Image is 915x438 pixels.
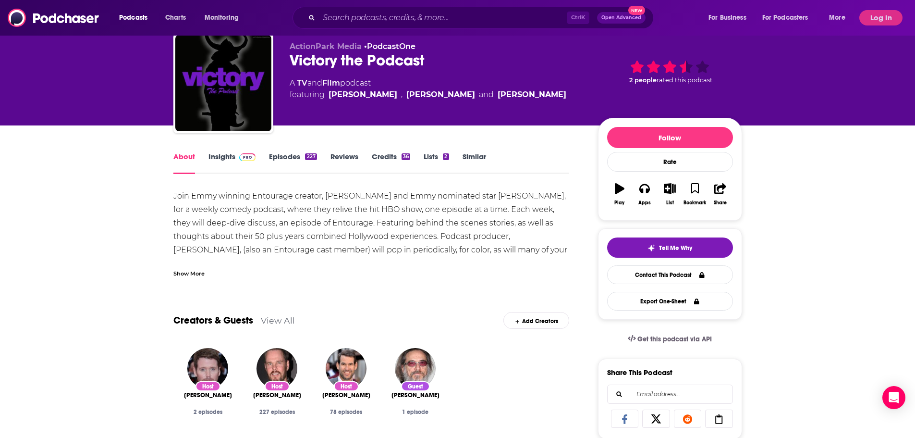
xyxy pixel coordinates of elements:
a: Charts [159,10,192,25]
div: Host [334,381,359,391]
a: Larry Charles [391,391,439,399]
span: 2 people [629,76,657,84]
span: More [829,11,845,25]
span: and [479,89,494,100]
a: Get this podcast via API [620,327,720,351]
a: Reviews [330,152,358,174]
span: Monitoring [205,11,239,25]
a: Share on Reddit [674,410,702,428]
div: Add Creators [503,312,569,329]
span: [PERSON_NAME] [391,391,439,399]
span: For Podcasters [762,11,808,25]
span: Open Advanced [601,15,641,20]
div: List [666,200,674,206]
button: open menu [198,10,251,25]
div: 227 episodes [250,409,304,415]
div: Bookmark [683,200,706,206]
a: Copy Link [705,410,733,428]
button: Log In [859,10,903,25]
span: Tell Me Why [659,244,692,252]
div: 2 peoplerated this podcast [598,42,742,101]
a: Kevin Connolly [498,89,566,100]
span: New [628,6,646,15]
span: [PERSON_NAME] [322,391,370,399]
a: Share on X/Twitter [642,410,670,428]
a: InsightsPodchaser Pro [208,152,256,174]
img: tell me why sparkle [647,244,655,252]
img: Podchaser Pro [239,153,256,161]
button: Play [607,177,632,212]
a: Kevin Connolly [184,391,232,399]
button: List [657,177,682,212]
div: Guest [401,381,430,391]
button: open menu [702,10,758,25]
span: • [364,42,415,51]
div: A podcast [290,77,566,100]
div: Host [195,381,220,391]
a: PodcastOne [367,42,415,51]
a: View All [261,315,295,325]
img: Victory the Podcast [175,35,271,131]
span: Podcasts [119,11,147,25]
img: Kevin Dillon [256,348,297,389]
button: Open AdvancedNew [597,12,646,24]
button: tell me why sparkleTell Me Why [607,238,733,258]
a: Share on Facebook [611,410,639,428]
span: , [401,89,403,100]
input: Email address... [615,385,725,403]
span: featuring [290,89,566,100]
button: Share [708,177,732,212]
button: open menu [112,10,160,25]
span: [PERSON_NAME] [184,391,232,399]
div: Join Emmy winning Entourage creator, [PERSON_NAME] and Emmy nominated star [PERSON_NAME], for a w... [173,189,570,284]
a: Kevin Dillon [329,89,397,100]
div: 1 episode [389,409,442,415]
button: open menu [756,10,822,25]
h3: Share This Podcast [607,368,672,377]
a: Doug Ellin [406,89,475,100]
img: Podchaser - Follow, Share and Rate Podcasts [8,9,100,27]
span: For Business [708,11,746,25]
div: Rate [607,152,733,172]
button: Apps [632,177,657,212]
a: Similar [463,152,486,174]
span: [PERSON_NAME] [253,391,301,399]
div: 78 episodes [319,409,373,415]
div: Search followers [607,385,733,404]
div: Open Intercom Messenger [882,386,905,409]
span: and [307,78,322,88]
div: Share [714,200,727,206]
input: Search podcasts, credits, & more... [319,10,567,25]
img: Kevin Connolly [187,348,228,389]
img: Doug Ellin [326,348,366,389]
a: Kevin Dillon [253,391,301,399]
span: Charts [165,11,186,25]
a: Contact This Podcast [607,265,733,284]
span: Ctrl K [567,12,589,24]
button: open menu [822,10,857,25]
a: TV [297,78,307,88]
div: 2 [443,153,449,160]
button: Export One-Sheet [607,292,733,311]
div: Apps [638,200,651,206]
button: Follow [607,127,733,148]
a: Creators & Guests [173,314,253,326]
span: rated this podcast [657,76,712,84]
div: Play [614,200,624,206]
a: About [173,152,195,174]
a: Credits36 [372,152,410,174]
a: Doug Ellin [322,391,370,399]
a: Lists2 [424,152,449,174]
div: Search podcasts, credits, & more... [302,7,663,29]
div: 227 [305,153,317,160]
button: Bookmark [683,177,708,212]
span: Get this podcast via API [637,335,712,343]
div: 36 [402,153,410,160]
img: Larry Charles [395,348,436,389]
div: 2 episodes [181,409,235,415]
